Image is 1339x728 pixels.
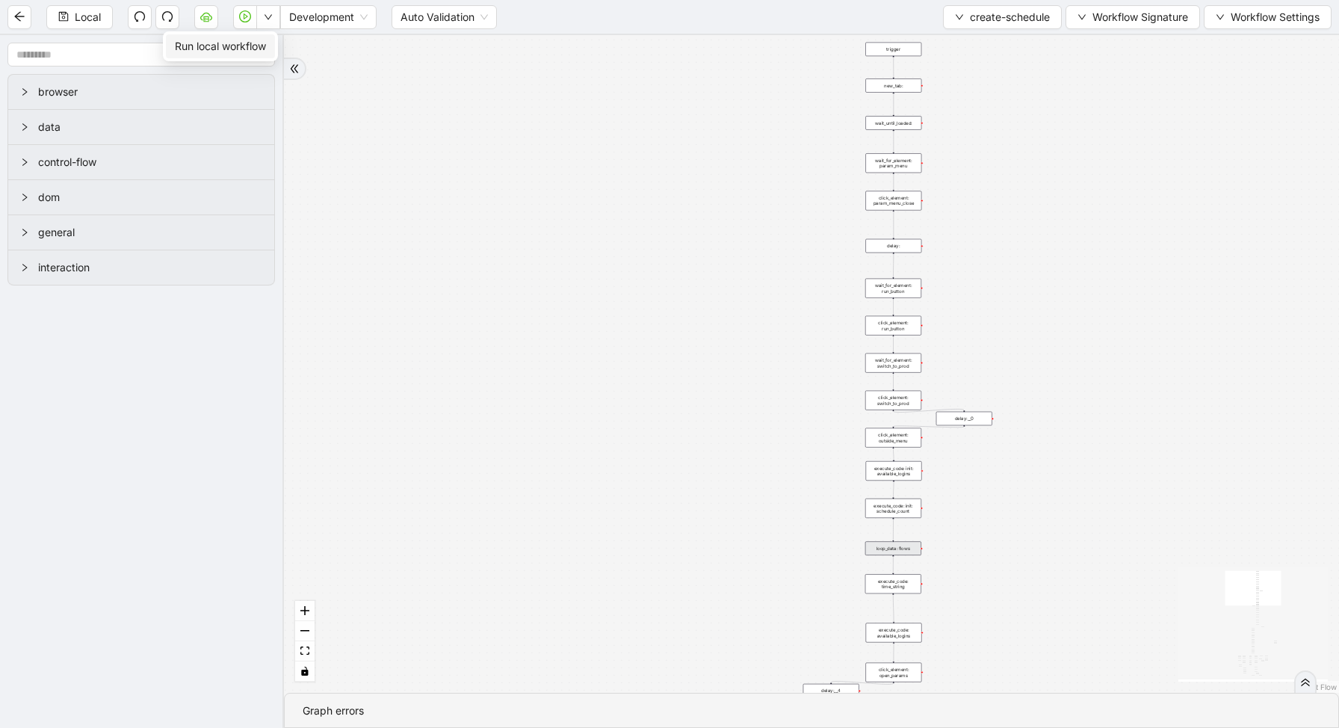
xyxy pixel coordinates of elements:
[865,354,921,373] div: wait_for_element: switch_to_prod
[1092,9,1188,25] span: Workflow Signature
[865,316,921,336] div: click_element: run_button
[865,428,921,448] div: click_element: outside_menu
[289,6,368,28] span: Development
[865,78,921,93] div: new_tab:
[893,409,964,412] g: Edge from click_element: switch_to_prod to delay:__0
[20,193,29,202] span: right
[295,621,315,641] button: zoom out
[943,5,1062,29] button: downcreate-schedule
[936,412,992,426] div: delay:__0
[865,541,921,555] div: loop_data: flows
[8,145,274,179] div: control-flow
[289,64,300,74] span: double-right
[865,663,921,682] div: click_element: open_params
[893,482,894,498] g: Edge from execute_code: init: available_logins to execute_code: init: schedule_count
[865,191,921,210] div: click_element: param_menu_close
[155,5,179,29] button: redo
[865,499,921,518] div: execute_code: init: schedule_count
[46,5,113,29] button: saveLocal
[20,228,29,237] span: right
[865,279,921,298] div: wait_for_element: run_button
[866,461,922,481] div: execute_code: init: available_logins
[865,574,921,593] div: execute_code: time_string
[866,623,922,643] div: execute_code: available_logins
[893,426,964,428] g: Edge from delay:__0 to click_element: outside_menu
[38,154,262,170] span: control-flow
[194,5,218,29] button: cloud-server
[1298,682,1337,691] a: React Flow attribution
[865,239,921,253] div: delay:
[200,10,212,22] span: cloud-server
[865,391,921,410] div: click_element: switch_to_prod
[13,10,25,22] span: arrow-left
[8,110,274,144] div: data
[75,9,101,25] span: Local
[38,259,262,276] span: interaction
[20,123,29,132] span: right
[233,5,257,29] button: play-circle
[20,158,29,167] span: right
[264,13,273,22] span: down
[58,11,69,22] span: save
[1231,9,1320,25] span: Workflow Settings
[134,10,146,22] span: undo
[1300,677,1311,688] span: double-right
[256,5,280,29] button: down
[295,661,315,682] button: toggle interactivity
[8,180,274,215] div: dom
[303,703,1320,719] div: Graph errors
[175,38,266,55] span: Run local workflow
[865,43,921,57] div: trigger
[1066,5,1200,29] button: downWorkflow Signature
[20,87,29,96] span: right
[38,84,262,100] span: browser
[401,6,488,28] span: Auto Validation
[865,116,921,130] div: wait_until_loaded:
[8,250,274,285] div: interaction
[8,215,274,250] div: general
[1216,13,1225,22] span: down
[38,224,262,241] span: general
[865,153,921,173] div: wait_for_element: param_menu
[1204,5,1332,29] button: downWorkflow Settings
[295,641,315,661] button: fit view
[803,684,859,698] div: delay:__4
[893,595,894,622] g: Edge from execute_code: time_string to execute_code: available_logins
[295,601,315,621] button: zoom in
[38,119,262,135] span: data
[239,10,251,22] span: play-circle
[38,189,262,206] span: dom
[8,75,274,109] div: browser
[831,682,894,685] g: Edge from click_element: open_params to delay:__4
[955,13,964,22] span: down
[7,5,31,29] button: arrow-left
[20,263,29,272] span: right
[893,448,894,460] g: Edge from click_element: outside_menu to execute_code: init: available_logins
[970,9,1050,25] span: create-schedule
[128,5,152,29] button: undo
[161,10,173,22] span: redo
[1077,13,1086,22] span: down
